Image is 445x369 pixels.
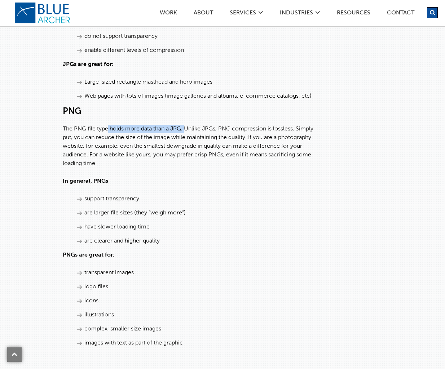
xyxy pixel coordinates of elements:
[279,10,313,18] a: Industries
[63,62,114,67] strong: JPGs are great for:
[229,10,256,18] a: SERVICES
[63,353,318,361] p: ​
[77,32,318,41] li: do not support transparency
[77,209,318,217] li: are larger file sizes (they “weigh more”)
[14,2,72,24] a: logo
[336,10,371,18] a: Resources
[77,339,318,347] li: images with text as part of the graphic
[77,92,318,101] li: Web pages with lots of images (image galleries and albums, e-commerce catalogs, etc)
[77,237,318,245] li: are clearer and higher quality
[159,10,177,18] a: Work
[387,10,415,18] a: Contact
[77,311,318,319] li: illustrations
[77,283,318,291] li: logo files
[77,325,318,333] li: complex, smaller size images
[63,252,115,258] strong: PNGs are great for:
[63,125,318,168] p: The PNG file type holds more data than a JPG. Unlike JPGs, PNG compression is lossless. Simply pu...
[63,106,318,117] h3: PNG
[63,178,108,184] strong: In general, PNGs
[77,78,318,86] li: Large-sized rectangle masthead and hero images
[77,223,318,231] li: have slower loading time
[77,268,318,277] li: transparent images
[77,195,318,203] li: support transparency
[77,297,318,305] li: icons
[193,10,213,18] a: ABOUT
[77,46,318,55] li: enable different levels of compression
